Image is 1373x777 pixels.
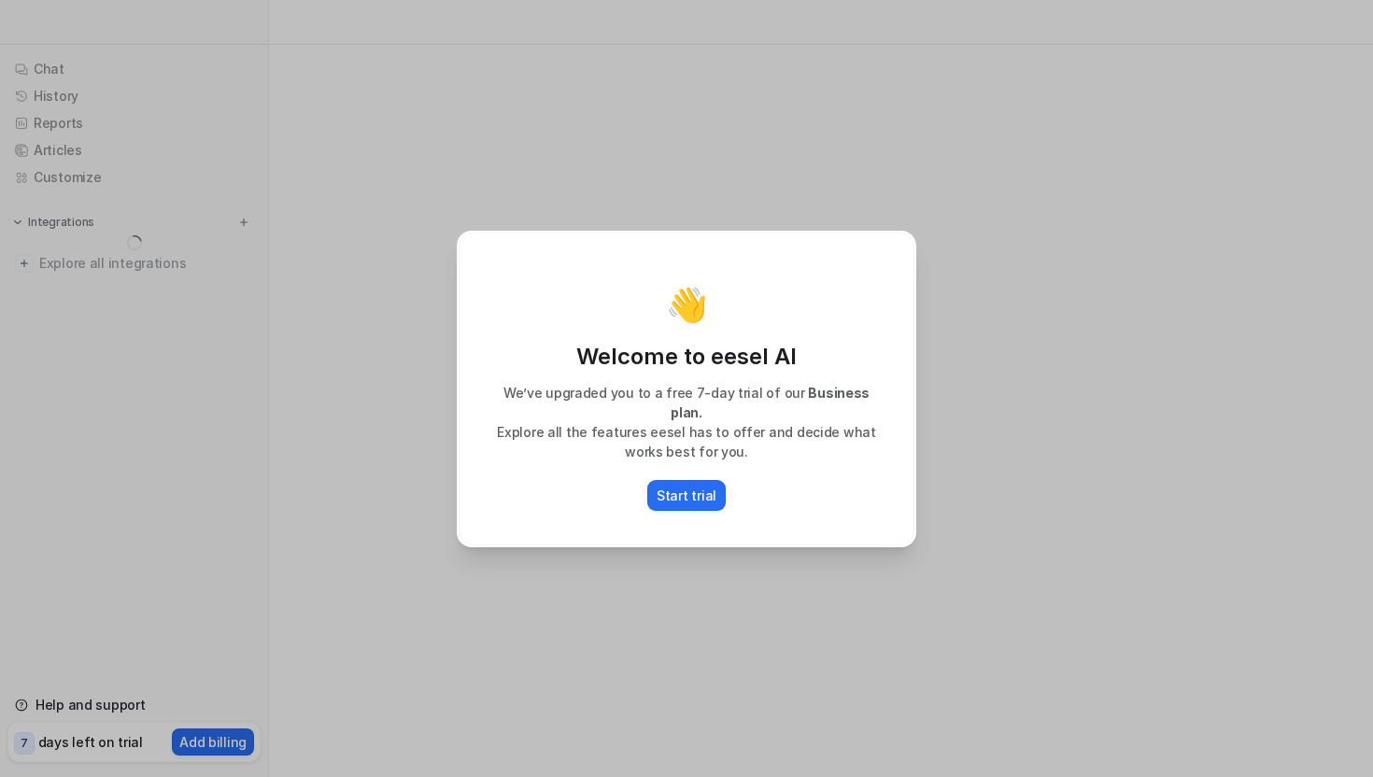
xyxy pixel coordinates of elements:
button: Start trial [647,480,726,511]
p: Explore all the features eesel has to offer and decide what works best for you. [478,422,895,461]
p: Start trial [657,486,716,505]
p: Welcome to eesel AI [478,342,895,372]
p: We’ve upgraded you to a free 7-day trial of our [478,383,895,422]
p: 👋 [666,286,708,323]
